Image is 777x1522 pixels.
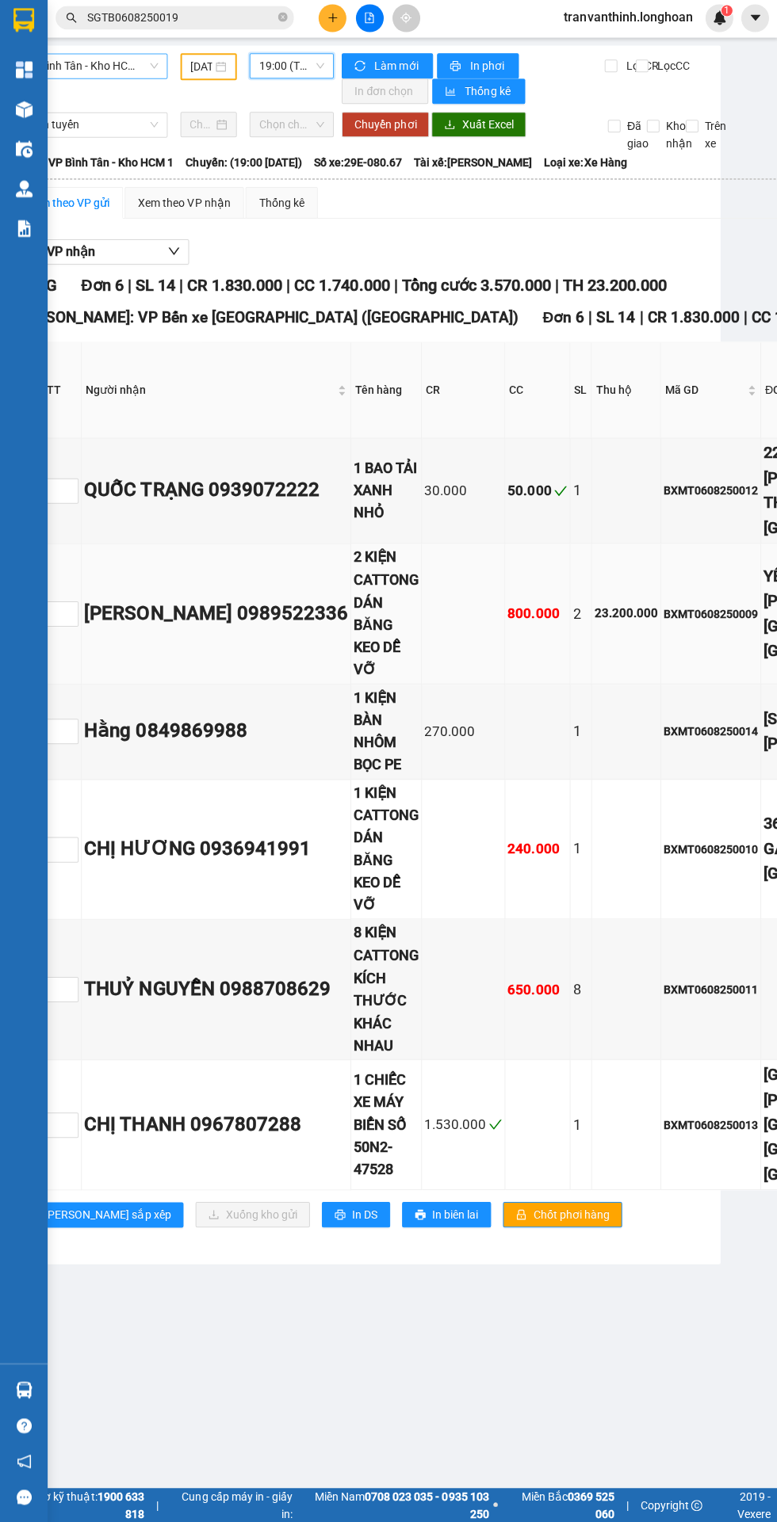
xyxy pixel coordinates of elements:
[353,547,418,682] div: 2 KIỆN CATTONG DÁN BĂNG KEO DỄ VỠ
[353,688,418,777] div: 1 KIỆN BÀN NHÔM BỌC PE
[341,55,432,81] button: syncLàm mới
[507,482,566,503] div: 50.000
[363,14,374,25] span: file-add
[277,13,287,28] span: close-circle
[353,459,418,526] div: 1 BAO TẢI XANH NHỎ
[423,722,501,743] div: 270.000
[660,440,760,545] td: BXMT0608250012
[23,56,158,80] span: VP Bình Tân - Kho HCM 1
[155,1496,158,1513] span: |
[392,277,396,296] span: |
[351,1206,377,1223] span: In DS
[277,14,287,24] span: close-circle
[84,975,347,1005] div: THUỶ NGUYỄN 0988708629
[186,277,281,296] span: CR 1.830.000
[17,1417,32,1432] span: question-circle
[401,1202,490,1227] button: printerIn biên lai
[14,158,174,170] b: Tuyến: VP Bình Tân - Kho HCM 1
[662,483,756,501] div: BXMT0608250012
[87,11,274,29] input: Tìm tên, số ĐT hoặc mã đơn
[14,310,518,328] span: [PERSON_NAME]: VP Bến xe [GEOGRAPHIC_DATA] ([GEOGRAPHIC_DATA])
[86,383,334,400] span: Người nhận
[572,1114,588,1136] div: 1
[711,13,725,27] img: icon-new-feature
[423,1114,501,1135] div: 1.530.000
[97,1490,144,1520] strong: 1900 633 818
[595,310,634,328] span: SL 14
[507,979,566,1001] div: 650.000
[66,14,77,25] span: search
[469,59,505,77] span: In phơi
[167,246,180,259] span: down
[488,1118,501,1131] span: check
[588,310,591,328] span: |
[14,1202,183,1227] button: sort-ascending[PERSON_NAME] sắp xếp
[722,7,728,18] span: 1
[16,1381,33,1398] img: warehouse-icon
[572,721,588,743] div: 1
[660,780,760,921] td: BXMT0608250010
[690,1499,701,1510] span: copyright
[373,59,419,77] span: Làm mới
[313,155,401,173] span: Số xe: 29E-080.67
[138,196,230,213] div: Xem theo VP nhận
[658,120,697,154] span: Kho nhận
[81,277,123,296] span: Đơn 6
[660,685,760,780] td: BXMT0608250014
[542,310,584,328] span: Đơn 6
[341,81,427,106] button: In đơn chọn
[400,14,411,25] span: aim
[258,196,304,213] div: Thống kê
[662,981,756,998] div: BXMT0608250011
[561,277,665,296] span: TH 23.200.000
[17,1489,32,1504] span: message
[364,1490,488,1520] strong: 0708 023 035 - 0935 103 250
[258,115,323,139] span: Chọn chuyến
[421,344,504,440] th: CR
[285,277,289,296] span: |
[572,481,588,503] div: 1
[492,1501,496,1508] span: ⚪️
[296,1487,488,1522] span: Miền Nam
[16,143,33,159] img: warehouse-icon
[36,344,82,440] th: STT
[572,838,588,860] div: 1
[16,103,33,120] img: warehouse-icon
[625,1496,627,1513] span: |
[392,6,419,34] button: aim
[436,55,518,81] button: printerIn phơi
[572,978,588,1001] div: 8
[423,482,501,503] div: 30.000
[504,344,569,440] th: CC
[572,604,588,626] div: 2
[84,477,347,507] div: QUỐC TRẠNG 0939072222
[16,182,33,199] img: warehouse-icon
[507,839,566,860] div: 240.000
[720,7,731,18] sup: 1
[461,118,512,135] span: Xuất Excel
[353,922,418,1057] div: 8 KIỆN CATTONG KÍCH THƯỚC KHÁC NHAU
[321,1202,389,1227] button: printerIn DS
[16,222,33,238] img: solution-icon
[747,13,761,27] span: caret-down
[431,1206,477,1223] span: In biên lai
[502,1202,621,1227] button: lockChốt phơi hàng
[189,118,212,135] input: Chọn ngày
[431,81,524,106] button: bar-chartThống kê
[532,1206,608,1223] span: Chốt phơi hàng
[334,1209,345,1222] span: printer
[350,344,421,440] th: Tên hàng
[515,1209,526,1222] span: lock
[662,841,756,859] div: BXMT0608250010
[569,344,591,440] th: SL
[84,835,347,865] div: CHỊ HƯƠNG 0936941991
[660,920,760,1060] td: BXMT0608250011
[662,1116,756,1134] div: BXMT0608250013
[293,277,388,296] span: CC 1.740.000
[170,1487,292,1522] span: Cung cấp máy in - giấy in:
[697,120,731,154] span: Trên xe
[14,241,189,266] button: Lọc VP nhận
[413,155,531,173] span: Tài xế: [PERSON_NAME]
[84,717,347,747] div: Hằng 0849869988
[593,605,656,624] div: 23.200.000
